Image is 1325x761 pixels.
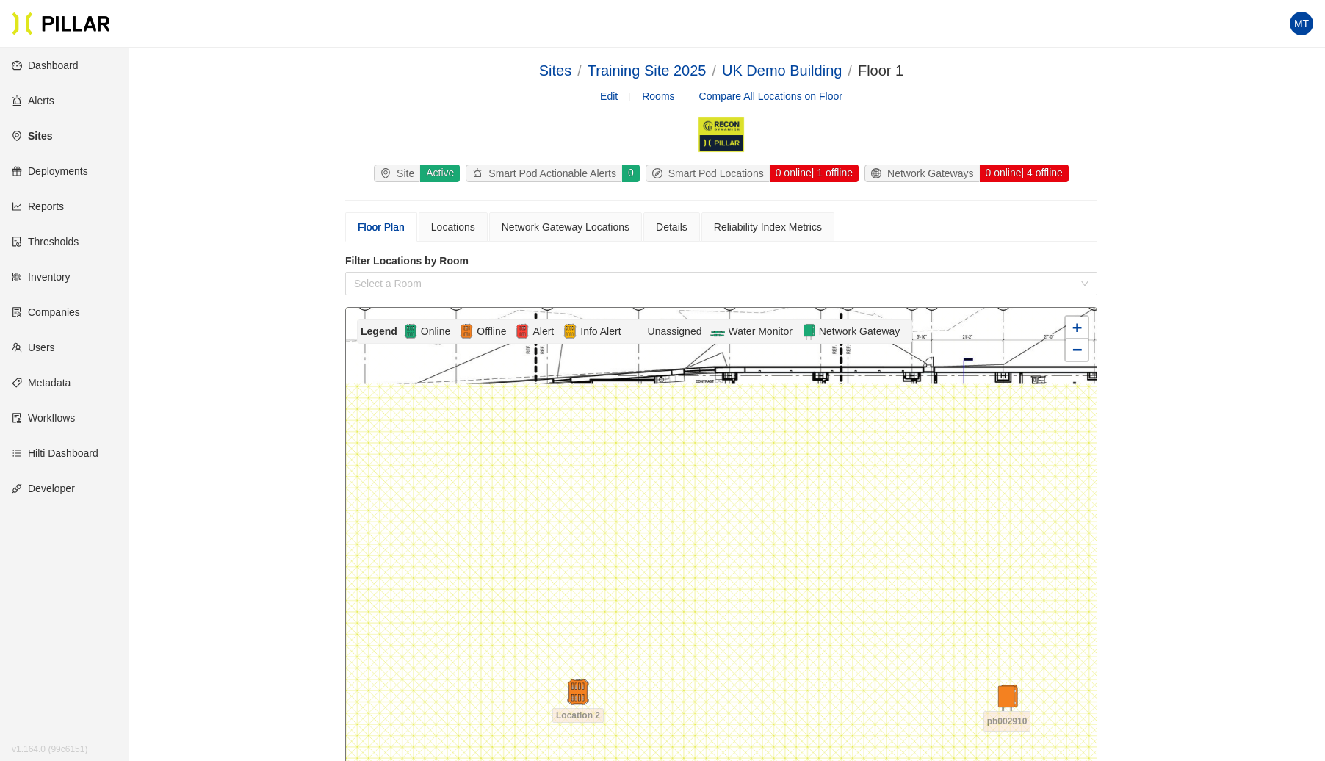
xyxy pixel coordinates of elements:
img: Recon Pillar Construction [697,116,745,153]
a: Zoom in [1066,317,1088,339]
span: compass [652,168,668,178]
img: Pillar Technologies [12,12,110,35]
a: Training Site 2025 [588,62,707,79]
a: qrcodeInventory [12,271,71,283]
div: Details [656,219,687,235]
img: Online [403,322,418,340]
a: Edit [600,88,618,104]
span: Alert [530,323,557,339]
img: pod-offline.df94d192.svg [565,679,591,705]
img: Flow-Monitor [710,322,725,340]
a: Zoom out [1066,339,1088,361]
span: environment [380,168,397,178]
div: Legend [361,323,403,339]
img: Offline [459,322,474,340]
a: Sites [539,62,571,79]
span: − [1072,340,1082,358]
span: Floor 1 [858,62,903,79]
span: alert [472,168,488,178]
a: exceptionThresholds [12,236,79,248]
span: Water Monitor [725,323,795,339]
a: Rooms [642,90,674,102]
div: 0 online | 1 offline [769,165,859,182]
div: Smart Pod Locations [646,165,770,181]
span: Location 2 [552,708,604,723]
span: MT [1294,12,1309,35]
div: Smart Pod Actionable Alerts [466,165,622,181]
span: / [848,62,852,79]
img: Network Gateway [801,322,816,340]
span: Online [418,323,453,339]
div: Network Gateway Locations [502,219,629,235]
a: apiDeveloper [12,483,75,494]
a: alertAlerts [12,95,54,107]
a: environmentSites [12,130,52,142]
div: 0 [621,165,640,182]
a: Compare All Locations on Floor [699,90,842,102]
a: UK Demo Building [722,62,842,79]
a: tagMetadata [12,377,71,389]
span: + [1072,318,1082,336]
span: Network Gateway [816,323,903,339]
span: Offline [474,323,509,339]
a: auditWorkflows [12,412,75,424]
img: Alert [515,322,530,340]
img: gateway-offline.d96533cd.svg [994,685,1020,711]
div: pb002910 [981,685,1033,693]
a: alertSmart Pod Actionable Alerts0 [463,165,642,182]
div: Active [419,165,460,182]
a: line-chartReports [12,201,64,212]
span: Unassigned [645,323,705,339]
a: dashboardDashboard [12,59,79,71]
div: Network Gateways [865,165,979,181]
span: / [712,62,716,79]
label: Filter Locations by Room [345,253,1097,269]
span: global [871,168,887,178]
div: Location 2 [552,679,604,705]
span: / [577,62,582,79]
span: Info Alert [577,323,624,339]
div: 0 online | 4 offline [979,165,1069,182]
span: pb002910 [983,711,1031,732]
div: Site [375,165,420,181]
a: teamUsers [12,342,55,353]
img: Alert [563,322,577,340]
div: Floor Plan [358,219,405,235]
a: barsHilti Dashboard [12,447,98,459]
img: Unassigned [630,322,645,340]
a: giftDeployments [12,165,88,177]
div: Reliability Index Metrics [714,219,822,235]
div: Locations [431,219,475,235]
a: solutionCompanies [12,306,80,318]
